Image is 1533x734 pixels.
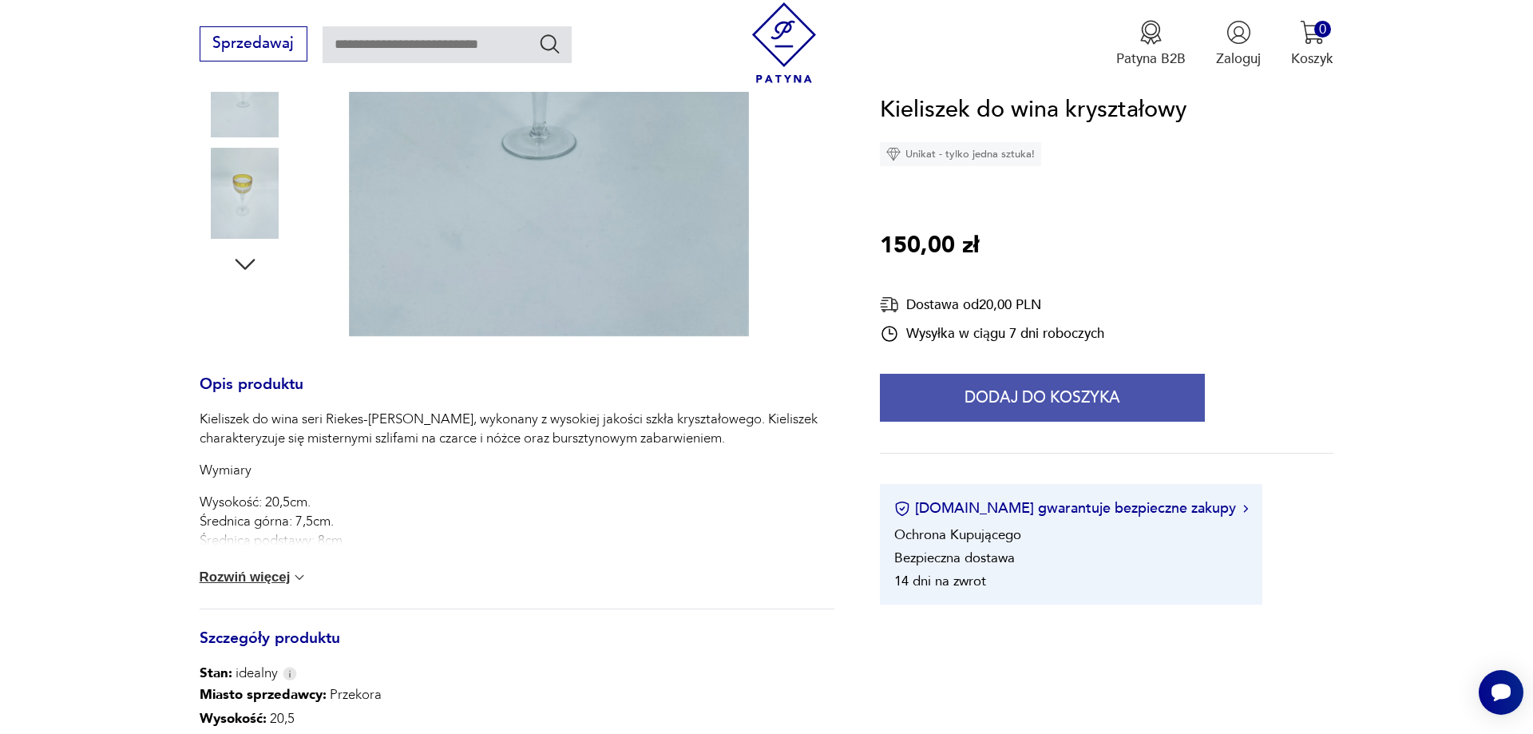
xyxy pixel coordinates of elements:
[200,664,232,682] b: Stan:
[1291,20,1333,68] button: 0Koszyk
[1216,50,1261,68] p: Zaloguj
[1243,505,1248,513] img: Ikona strzałki w prawo
[880,92,1186,129] h1: Kieliszek do wina kryształowy
[200,664,278,683] span: idealny
[200,493,834,569] p: Wysokość: 20,5cm. Średnica górna: 7,5cm. Średnica podstawy: 8cm. Poj: 200ml.
[200,38,307,51] a: Sprzedawaj
[200,707,382,731] p: 20,5
[894,573,986,591] li: 14 dni na zwrot
[200,683,382,707] p: Przekora
[200,461,834,480] p: Wymiary
[200,709,267,728] b: Wysokość :
[894,501,910,517] img: Ikona certyfikatu
[538,32,561,55] button: Szukaj
[200,569,308,585] button: Rozwiń więcej
[880,375,1205,423] button: Dodaj do koszyka
[200,26,307,61] button: Sprzedawaj
[1314,21,1331,38] div: 0
[1116,20,1186,68] a: Ikona medaluPatyna B2B
[880,143,1041,167] div: Unikat - tylko jedna sztuka!
[200,379,834,411] h3: Opis produktu
[880,295,1104,315] div: Dostawa od 20,00 PLN
[880,324,1104,343] div: Wysyłka w ciągu 7 dni roboczych
[1226,20,1251,45] img: Ikonka użytkownika
[200,148,291,239] img: Zdjęcie produktu Kieliszek do wina kryształowy
[1479,670,1523,715] iframe: Smartsupp widget button
[200,410,834,448] p: Kieliszek do wina seri Riekes-[PERSON_NAME], wykonany z wysokiej jakości szkła kryształowego. Kie...
[1139,20,1163,45] img: Ikona medalu
[1116,20,1186,68] button: Patyna B2B
[283,667,297,680] img: Info icon
[880,295,899,315] img: Ikona dostawy
[200,685,327,704] b: Miasto sprzedawcy :
[894,526,1021,545] li: Ochrona Kupującego
[744,2,825,83] img: Patyna - sklep z meblami i dekoracjami vintage
[200,633,834,665] h3: Szczegóły produktu
[1300,20,1325,45] img: Ikona koszyka
[886,148,901,162] img: Ikona diamentu
[291,569,307,585] img: chevron down
[894,499,1248,519] button: [DOMAIN_NAME] gwarantuje bezpieczne zakupy
[1291,50,1333,68] p: Koszyk
[1116,50,1186,68] p: Patyna B2B
[894,550,1015,568] li: Bezpieczna dostawa
[880,228,979,264] p: 150,00 zł
[1216,20,1261,68] button: Zaloguj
